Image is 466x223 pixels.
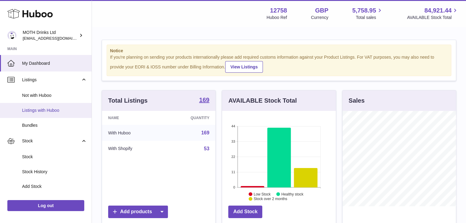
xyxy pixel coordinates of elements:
a: Add Stock [228,206,262,218]
text: 44 [232,124,235,128]
a: 169 [199,97,209,104]
span: Bundles [22,122,87,128]
a: Add products [108,206,168,218]
text: 22 [232,155,235,159]
a: 5,758.95 Total sales [352,6,383,20]
div: If you're planning on sending your products internationally please add required customs informati... [110,54,448,73]
td: With Shopify [102,141,163,157]
a: View Listings [225,61,263,73]
strong: Notice [110,48,448,54]
th: Name [102,111,163,125]
img: internalAdmin-12758@internal.huboo.com [7,31,17,40]
span: 5,758.95 [352,6,376,15]
text: Stock over 2 months [254,197,287,201]
span: 84,921.44 [424,6,452,15]
div: Currency [311,15,328,20]
strong: 169 [199,97,209,103]
strong: GBP [315,6,328,15]
span: Not with Huboo [22,93,87,98]
text: 0 [233,185,235,189]
a: 169 [201,130,210,135]
h3: Total Listings [108,97,148,105]
span: [EMAIL_ADDRESS][DOMAIN_NAME] [23,36,90,41]
div: Huboo Ref [267,15,287,20]
h3: AVAILABLE Stock Total [228,97,297,105]
span: Listings [22,77,81,83]
span: AVAILABLE Stock Total [407,15,459,20]
span: Add Stock [22,184,87,189]
text: 33 [232,140,235,143]
h3: Sales [349,97,365,105]
span: Stock History [22,169,87,175]
a: Log out [7,200,84,211]
th: Quantity [163,111,216,125]
strong: 12758 [270,6,287,15]
div: MOTH Drinks Ltd [23,30,78,41]
text: Low Stock [254,192,271,196]
span: My Dashboard [22,60,87,66]
span: Listings with Huboo [22,108,87,113]
a: 53 [204,146,210,151]
td: With Huboo [102,125,163,141]
span: Stock [22,154,87,160]
span: Total sales [356,15,383,20]
text: Healthy stock [281,192,304,196]
span: Stock [22,138,81,144]
a: 84,921.44 AVAILABLE Stock Total [407,6,459,20]
text: 11 [232,170,235,174]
